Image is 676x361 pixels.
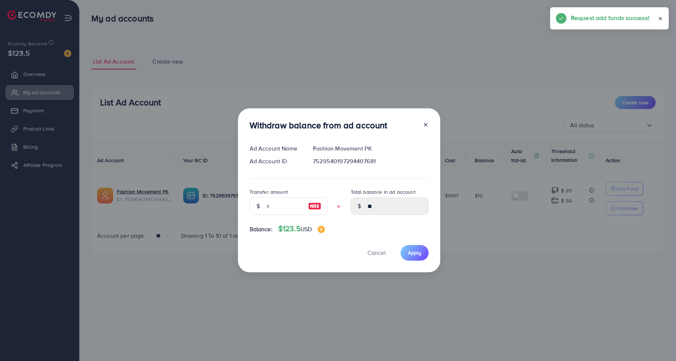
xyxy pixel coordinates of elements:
[401,245,429,261] button: Apply
[571,13,649,23] h5: Request add funds success!
[408,249,421,256] span: Apply
[244,144,307,153] div: Ad Account Name
[358,245,395,261] button: Cancel
[367,249,386,257] span: Cancel
[307,144,434,153] div: Fashion Movement PK
[307,157,434,165] div: 7529540197294407681
[308,202,321,210] img: image
[301,225,312,233] span: USD
[250,120,387,131] h3: Withdraw balance from ad account
[278,224,325,233] h4: $123.5
[250,188,288,196] label: Transfer amount
[645,328,671,356] iframe: Chat
[351,188,415,196] label: Total balance in ad account
[250,225,273,233] span: Balance:
[318,226,325,233] img: image
[244,157,307,165] div: Ad Account ID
